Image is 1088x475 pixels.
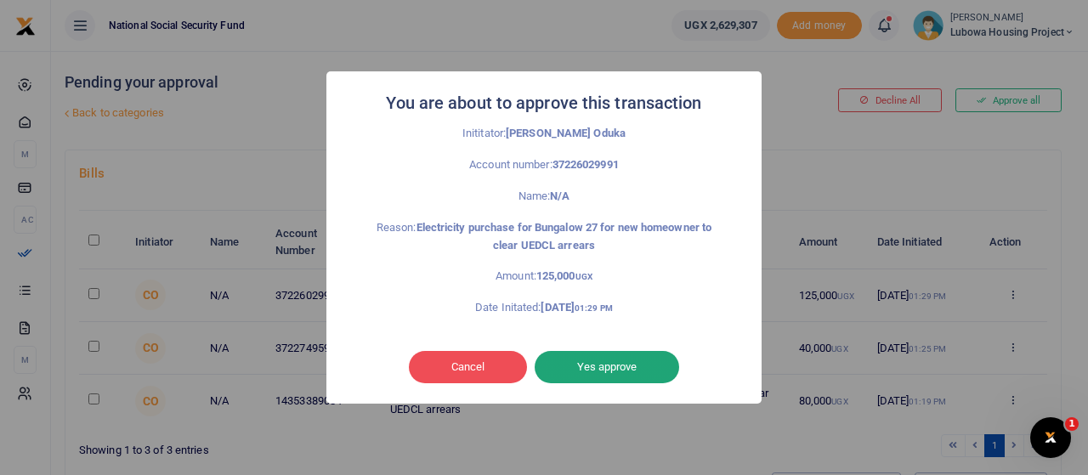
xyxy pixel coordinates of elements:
p: Amount: [364,268,724,286]
p: Reason: [364,219,724,255]
small: 01:29 PM [575,303,613,313]
strong: 125,000 [536,269,592,282]
strong: [DATE] [541,301,612,314]
p: Inititator: [364,125,724,143]
button: Yes approve [535,351,679,383]
strong: N/A [550,189,569,202]
strong: [PERSON_NAME] Oduka [506,127,626,139]
small: UGX [575,272,592,281]
p: Date Initated: [364,299,724,317]
iframe: Intercom live chat [1030,417,1071,458]
button: Cancel [409,351,527,383]
span: 1 [1065,417,1079,431]
strong: Electricity purchase for Bungalow 27 for new homeowner to clear UEDCL arrears [416,221,712,252]
h2: You are about to approve this transaction [386,88,701,118]
p: Account number: [364,156,724,174]
p: Name: [364,188,724,206]
strong: 37226029991 [552,158,619,171]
